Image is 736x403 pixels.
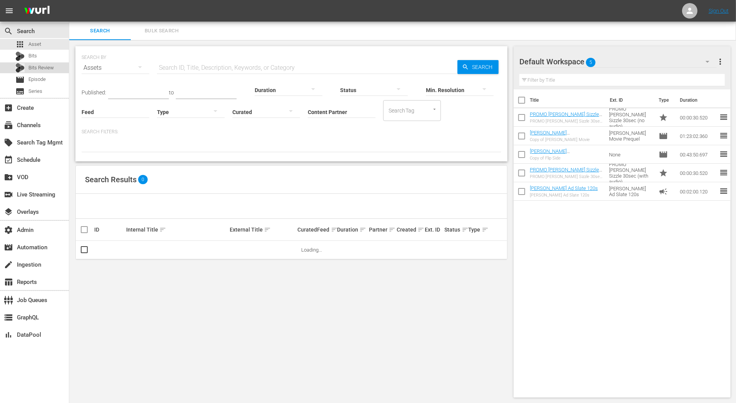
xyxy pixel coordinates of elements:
span: sort [417,226,424,233]
span: Episode [659,131,668,141]
span: reorder [719,186,728,196]
span: Create [4,103,13,113]
th: Type [654,89,675,111]
span: Promo [659,113,668,122]
span: Search Tag Mgmt [4,138,13,147]
div: Partner [369,225,394,234]
td: 00:02:00.120 [677,182,719,201]
a: [PERSON_NAME][MEDICAL_DATA] [PERSON_NAME] Movie [530,130,581,147]
span: Schedule [4,155,13,165]
img: ans4CAIJ8jUAAAAAAAAAAAAAAAAAAAAAAAAgQb4GAAAAAAAAAAAAAAAAAAAAAAAAJMjXAAAAAAAAAAAAAAAAAAAAAAAAgAT5G... [18,2,55,20]
span: Bits [28,52,37,60]
span: Asset [28,40,41,48]
span: Reports [4,277,13,287]
td: 00:00:30.520 [677,108,719,127]
span: reorder [719,168,728,177]
button: Open [431,106,438,113]
a: [PERSON_NAME] Ad Slate 120s [530,185,598,191]
span: Loading... [301,247,322,253]
span: Episode [28,76,46,83]
span: sort [359,226,366,233]
th: Title [530,89,605,111]
span: DataPool [4,330,13,339]
span: Episode [659,150,668,159]
td: [PERSON_NAME] Ad Slate 120s [606,182,656,201]
span: Search [4,27,13,36]
span: Job Queues [4,296,13,305]
p: Search Filters: [82,129,501,135]
span: Bulk Search [135,27,188,35]
span: Series [28,87,42,95]
span: GraphQL [4,313,13,322]
th: Ext. ID [605,89,654,111]
div: Created [397,225,422,234]
div: Bits [15,52,25,61]
a: PROMO [PERSON_NAME] Sizzle 30sec (no audio) [530,111,602,123]
button: more_vert [716,52,725,71]
td: 00:43:50.697 [677,145,719,164]
td: [PERSON_NAME] Movie Prequel [606,127,656,145]
a: [PERSON_NAME][MEDICAL_DATA] A [US_STATE] Minute [530,148,597,166]
td: None [606,145,656,164]
th: Duration [675,89,721,111]
span: Channels [4,121,13,130]
div: [PERSON_NAME] Ad Slate 120s [530,193,598,198]
span: more_vert [716,57,725,66]
div: Copy of Flip Side [530,156,603,161]
div: Status [445,225,466,234]
div: Copy of [PERSON_NAME] Movie [530,137,603,142]
span: Overlays [4,207,13,217]
span: VOD [4,173,13,182]
span: menu [5,6,14,15]
span: sort [264,226,271,233]
div: Ext. ID [425,227,442,233]
span: sort [389,226,396,233]
span: Promo [659,168,668,178]
td: PROMO [PERSON_NAME] Sizzle 30sec (with audio) [606,164,656,182]
div: Assets [82,57,149,79]
div: Internal Title [126,225,227,234]
span: 5 [586,54,596,71]
span: sort [159,226,166,233]
span: Published: [82,89,106,96]
span: reorder [719,131,728,140]
div: External Title [230,225,295,234]
a: PROMO [PERSON_NAME] Sizzle 30sec (with audio) [530,167,602,178]
div: PROMO [PERSON_NAME] Sizzle 30sec (no audio) [530,119,603,124]
div: Duration [337,225,367,234]
span: 0 [138,175,148,184]
div: Type [469,225,482,234]
span: Bits Review [28,64,54,72]
td: 01:23:02.360 [677,127,719,145]
span: reorder [719,149,728,159]
div: Curated [297,227,315,233]
span: Episode [15,75,25,84]
span: Search Results [85,175,137,184]
a: Sign Out [709,8,729,14]
div: Bits Review [15,63,25,72]
span: Ingestion [4,260,13,269]
span: Automation [4,243,13,252]
span: Admin [4,225,13,235]
span: reorder [719,113,728,122]
td: PROMO [PERSON_NAME] Sizzle 30sec (no audio) [606,108,656,127]
span: sort [482,226,489,233]
span: Ad [659,187,668,196]
span: Search [469,60,499,74]
span: to [169,89,174,96]
div: Feed [317,225,335,234]
span: sort [462,226,469,233]
div: ID [94,227,124,233]
div: PROMO [PERSON_NAME] Sizzle 30sec (with audio) [530,174,603,179]
span: Live Streaming [4,190,13,199]
span: Series [15,87,25,96]
div: Default Workspace [519,51,717,72]
button: Search [457,60,499,74]
span: sort [331,226,338,233]
span: Asset [15,40,25,49]
span: Search [74,27,126,35]
td: 00:00:30.520 [677,164,719,182]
